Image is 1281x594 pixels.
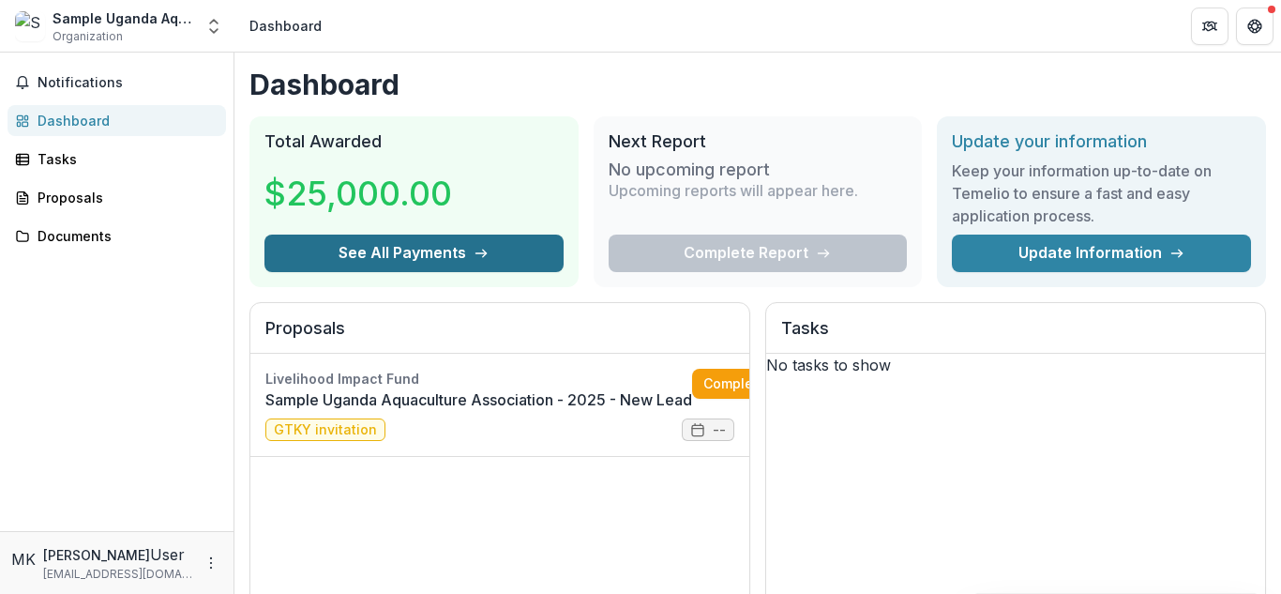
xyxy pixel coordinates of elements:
p: [EMAIL_ADDRESS][DOMAIN_NAME] [43,566,192,583]
button: See All Payments [264,235,564,272]
div: Dashboard [249,16,322,36]
a: Dashboard [8,105,226,136]
div: Documents [38,226,211,246]
div: Sample Uganda Aquaculture Association [53,8,193,28]
h2: Update your information [952,131,1251,152]
h2: Tasks [781,318,1250,354]
a: Documents [8,221,226,251]
h3: No upcoming report [609,160,770,180]
h3: $25,000.00 [264,168,452,219]
button: More [200,552,222,574]
a: Tasks [8,144,226,175]
h2: Total Awarded [264,131,564,152]
p: No tasks to show [766,354,1265,376]
img: Sample Uganda Aquaculture Association [15,11,45,41]
a: Sample Uganda Aquaculture Association - 2025 - New Lead [265,388,692,411]
a: Complete [692,369,800,399]
p: Upcoming reports will appear here. [609,179,858,202]
h3: Keep your information up-to-date on Temelio to ensure a fast and easy application process. [952,160,1251,227]
h1: Dashboard [249,68,1266,101]
button: Open entity switcher [201,8,227,45]
button: Partners [1191,8,1228,45]
p: [PERSON_NAME] [43,545,150,565]
span: Notifications [38,75,219,91]
span: Organization [53,28,123,45]
h2: Proposals [265,318,734,354]
button: Notifications [8,68,226,98]
h2: Next Report [609,131,908,152]
div: Tasks [38,149,211,169]
a: Proposals [8,182,226,213]
button: Get Help [1236,8,1273,45]
p: User [150,543,185,566]
nav: breadcrumb [242,12,329,39]
div: Proposals [38,188,211,207]
a: Update Information [952,235,1251,272]
div: Michael Kintu [11,548,36,571]
div: Dashboard [38,111,211,130]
